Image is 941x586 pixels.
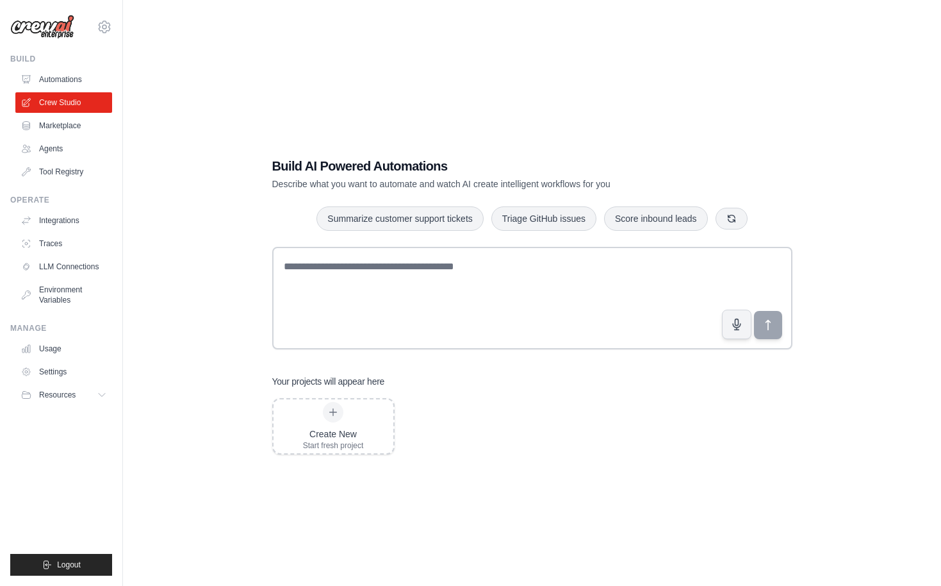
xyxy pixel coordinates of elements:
[316,206,483,231] button: Summarize customer support tickets
[15,256,112,277] a: LLM Connections
[15,138,112,159] a: Agents
[15,362,112,382] a: Settings
[15,162,112,182] a: Tool Registry
[15,115,112,136] a: Marketplace
[10,195,112,205] div: Operate
[15,92,112,113] a: Crew Studio
[15,385,112,405] button: Resources
[722,310,751,339] button: Click to speak your automation idea
[15,210,112,231] a: Integrations
[15,69,112,90] a: Automations
[15,339,112,359] a: Usage
[15,233,112,254] a: Traces
[10,15,74,39] img: Logo
[604,206,708,231] button: Score inbound leads
[303,440,364,451] div: Start fresh project
[272,178,703,190] p: Describe what you want to automate and watch AI create intelligent workflows for you
[10,323,112,333] div: Manage
[272,375,385,388] h3: Your projects will appear here
[10,54,112,64] div: Build
[272,157,703,175] h1: Build AI Powered Automations
[39,390,76,400] span: Resources
[491,206,596,231] button: Triage GitHub issues
[10,554,112,576] button: Logout
[716,208,748,230] button: Get new suggestions
[57,560,81,570] span: Logout
[303,428,364,440] div: Create New
[15,280,112,310] a: Environment Variables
